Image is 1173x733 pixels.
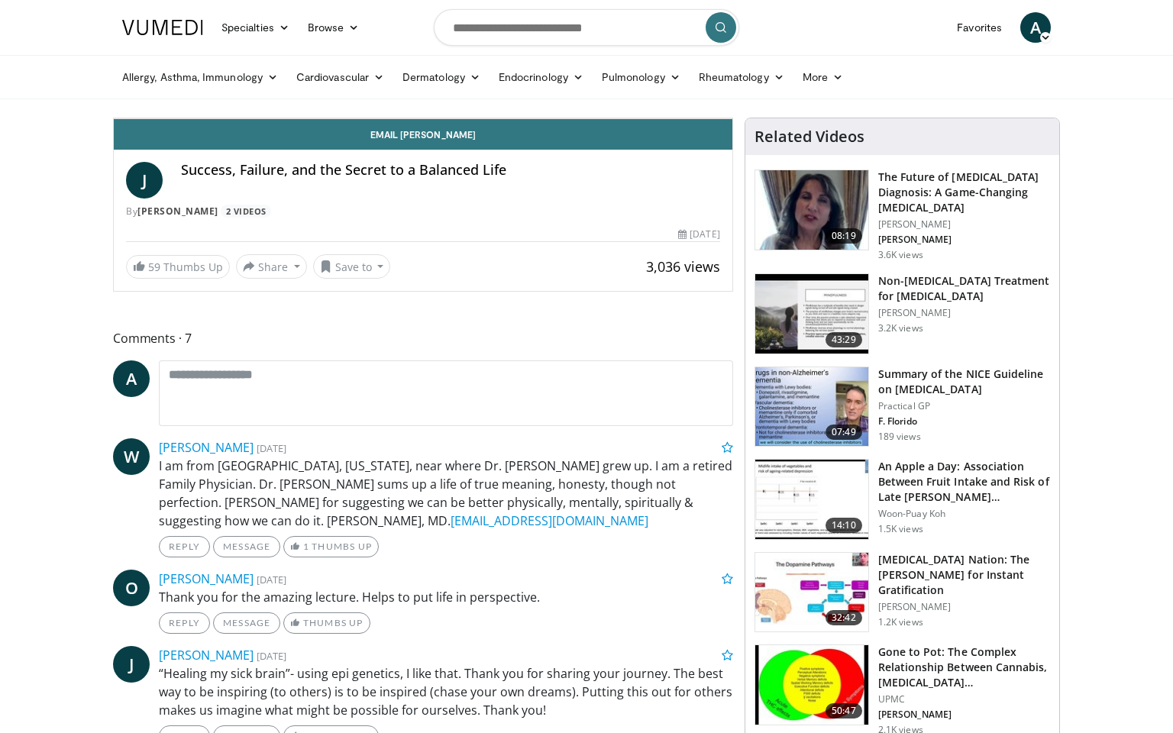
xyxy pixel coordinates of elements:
[878,415,1050,428] p: F. Florido
[826,610,862,625] span: 32:42
[181,162,720,179] h4: Success, Failure, and the Secret to a Balanced Life
[826,518,862,533] span: 14:10
[878,218,1050,231] p: [PERSON_NAME]
[755,460,868,539] img: 0fb96a29-ee07-42a6-afe7-0422f9702c53.150x105_q85_crop-smart_upscale.jpg
[878,249,923,261] p: 3.6K views
[303,541,309,552] span: 1
[126,162,163,199] a: J
[137,205,218,218] a: [PERSON_NAME]
[236,254,307,279] button: Share
[126,255,230,279] a: 59 Thumbs Up
[257,573,286,586] small: [DATE]
[114,119,732,150] a: Email [PERSON_NAME]
[490,62,593,92] a: Endocrinology
[113,438,150,475] a: W
[755,367,868,447] img: 8e949c61-8397-4eef-823a-95680e5d1ed1.150x105_q85_crop-smart_upscale.jpg
[755,274,868,354] img: eb9441ca-a77b-433d-ba99-36af7bbe84ad.150x105_q85_crop-smart_upscale.jpg
[878,693,1050,706] p: UPMC
[878,508,1050,520] p: Woon-Puay Koh
[878,273,1050,304] h3: Non-[MEDICAL_DATA] Treatment for [MEDICAL_DATA]
[826,703,862,718] span: 50:47
[755,459,1050,540] a: 14:10 An Apple a Day: Association Between Fruit Intake and Risk of Late [PERSON_NAME]… Woon-Puay ...
[755,553,868,632] img: 8c144ef5-ad01-46b8-bbf2-304ffe1f6934.150x105_q85_crop-smart_upscale.jpg
[878,552,1050,598] h3: [MEDICAL_DATA] Nation: The [PERSON_NAME] for Instant Gratification
[122,20,203,35] img: VuMedi Logo
[878,170,1050,215] h3: The Future of [MEDICAL_DATA] Diagnosis: A Game-Changing [MEDICAL_DATA]
[114,118,732,119] video-js: Video Player
[113,62,287,92] a: Allergy, Asthma, Immunology
[755,170,868,250] img: 5773f076-af47-4b25-9313-17a31d41bb95.150x105_q85_crop-smart_upscale.jpg
[393,62,490,92] a: Dermatology
[878,601,1050,613] p: [PERSON_NAME]
[257,441,286,455] small: [DATE]
[878,459,1050,505] h3: An Apple a Day: Association Between Fruit Intake and Risk of Late [PERSON_NAME]…
[113,328,733,348] span: Comments 7
[113,646,150,683] a: J
[878,644,1050,690] h3: Gone to Pot: The Complex Relationship Between Cannabis, [MEDICAL_DATA]…
[755,552,1050,633] a: 32:42 [MEDICAL_DATA] Nation: The [PERSON_NAME] for Instant Gratification [PERSON_NAME] 1.2K views
[299,12,369,43] a: Browse
[283,536,379,557] a: 1 Thumbs Up
[434,9,739,46] input: Search topics, interventions
[313,254,391,279] button: Save to
[126,205,720,218] div: By
[213,612,280,634] a: Message
[159,439,254,456] a: [PERSON_NAME]
[755,366,1050,447] a: 07:49 Summary of the NICE Guideline on [MEDICAL_DATA] Practical GP F. Florido 189 views
[283,612,370,634] a: Thumbs Up
[287,62,393,92] a: Cardiovascular
[159,647,254,664] a: [PERSON_NAME]
[793,62,852,92] a: More
[755,170,1050,261] a: 08:19 The Future of [MEDICAL_DATA] Diagnosis: A Game-Changing [MEDICAL_DATA] [PERSON_NAME] [PERSO...
[826,332,862,347] span: 43:29
[159,664,733,719] p: “Healing my sick brain”- using epi genetics, I like that. Thank you for sharing your journey. The...
[948,12,1011,43] a: Favorites
[646,257,720,276] span: 3,036 views
[878,234,1050,246] p: [PERSON_NAME]
[148,260,160,274] span: 59
[221,205,271,218] a: 2 Videos
[878,400,1050,412] p: Practical GP
[826,425,862,440] span: 07:49
[755,645,868,725] img: 045704c6-c23c-49b4-a046-65a12fb74f3a.150x105_q85_crop-smart_upscale.jpg
[878,523,923,535] p: 1.5K views
[159,570,254,587] a: [PERSON_NAME]
[878,709,1050,721] p: [PERSON_NAME]
[755,273,1050,354] a: 43:29 Non-[MEDICAL_DATA] Treatment for [MEDICAL_DATA] [PERSON_NAME] 3.2K views
[213,536,280,557] a: Message
[678,228,719,241] div: [DATE]
[113,570,150,606] a: O
[159,588,733,606] p: Thank you for the amazing lecture. Helps to put life in perspective.
[878,616,923,628] p: 1.2K views
[826,228,862,244] span: 08:19
[451,512,648,529] a: [EMAIL_ADDRESS][DOMAIN_NAME]
[878,307,1050,319] p: [PERSON_NAME]
[755,128,864,146] h4: Related Videos
[878,322,923,334] p: 3.2K views
[878,431,921,443] p: 189 views
[257,649,286,663] small: [DATE]
[159,536,210,557] a: Reply
[593,62,690,92] a: Pulmonology
[1020,12,1051,43] a: A
[878,366,1050,397] h3: Summary of the NICE Guideline on [MEDICAL_DATA]
[212,12,299,43] a: Specialties
[159,457,733,530] p: I am from [GEOGRAPHIC_DATA], [US_STATE], near where Dr. [PERSON_NAME] grew up. I am a retired Fam...
[690,62,793,92] a: Rheumatology
[159,612,210,634] a: Reply
[113,360,150,397] a: A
